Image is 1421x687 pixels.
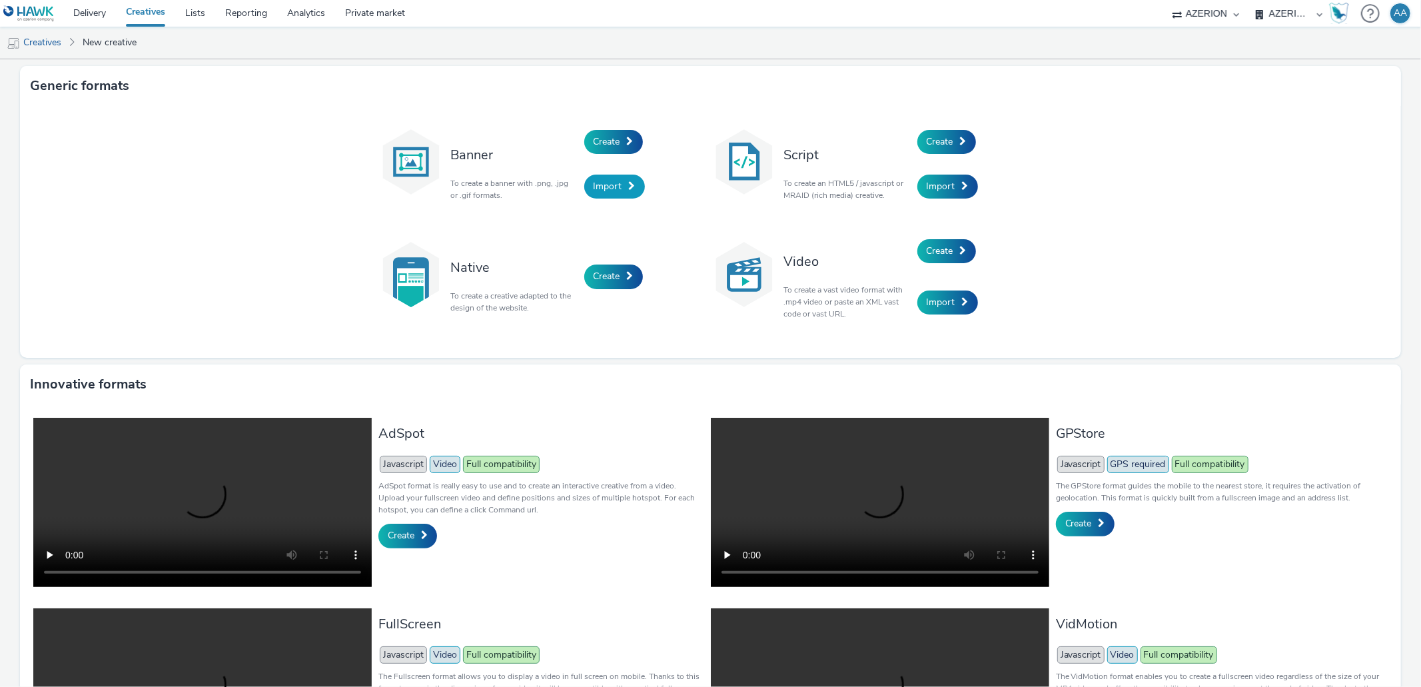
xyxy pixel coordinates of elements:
span: Video [1107,646,1138,664]
span: Javascript [1057,646,1105,664]
span: Create [594,270,620,283]
span: Full compatibility [1172,456,1248,473]
a: Create [584,130,643,154]
a: Create [917,130,976,154]
span: Full compatibility [463,456,540,473]
span: Video [430,646,460,664]
h3: FullScreen [378,615,704,633]
h3: AdSpot [378,424,704,442]
span: Create [1065,517,1092,530]
h3: Banner [451,146,578,164]
p: To create a banner with .png, .jpg or .gif formats. [451,177,578,201]
img: banner.svg [378,129,444,195]
h3: GPStore [1056,424,1381,442]
h3: Generic formats [30,76,129,96]
p: The GPStore format guides the mobile to the nearest store, it requires the activation of geolocat... [1056,480,1381,504]
p: To create a vast video format with .mp4 video or paste an XML vast code or vast URL. [784,284,911,320]
img: undefined Logo [3,5,55,22]
a: Import [917,291,978,315]
p: To create an HTML5 / javascript or MRAID (rich media) creative. [784,177,911,201]
a: Create [584,265,643,289]
h3: VidMotion [1056,615,1381,633]
img: Hawk Academy [1329,3,1349,24]
span: Create [927,135,953,148]
span: Import [594,180,622,193]
span: Import [927,296,955,309]
img: code.svg [711,129,777,195]
span: Javascript [380,646,427,664]
img: native.svg [378,241,444,308]
h3: Native [451,259,578,277]
h3: Innovative formats [30,374,147,394]
a: Create [1056,512,1115,536]
span: Create [927,245,953,257]
a: Import [584,175,645,199]
h3: Script [784,146,911,164]
span: Video [430,456,460,473]
h3: Video [784,253,911,271]
a: Create [917,239,976,263]
span: Javascript [1057,456,1105,473]
span: GPS required [1107,456,1169,473]
span: Create [594,135,620,148]
img: mobile [7,37,20,50]
a: Create [378,524,437,548]
span: Full compatibility [463,646,540,664]
a: Import [917,175,978,199]
img: video.svg [711,241,777,308]
span: Javascript [380,456,427,473]
p: To create a creative adapted to the design of the website. [451,290,578,314]
a: New creative [76,27,143,59]
span: Import [927,180,955,193]
div: AA [1394,3,1407,23]
a: Hawk Academy [1329,3,1354,24]
span: Full compatibility [1141,646,1217,664]
p: AdSpot format is really easy to use and to create an interactive creative from a video. Upload yo... [378,480,704,516]
span: Create [388,529,414,542]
